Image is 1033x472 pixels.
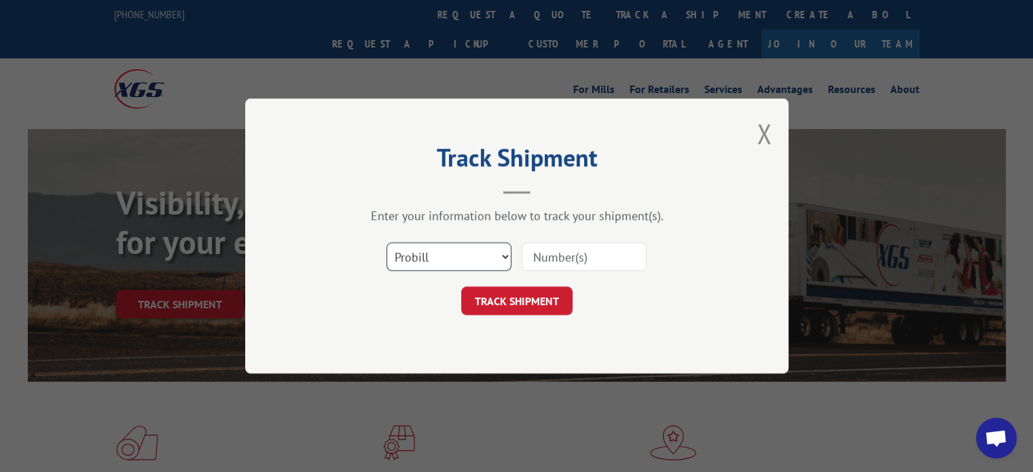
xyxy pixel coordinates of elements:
[461,287,573,315] button: TRACK SHIPMENT
[976,418,1017,458] div: Open chat
[522,242,647,271] input: Number(s)
[313,208,721,223] div: Enter your information below to track your shipment(s).
[313,148,721,174] h2: Track Shipment
[757,115,772,151] button: Close modal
